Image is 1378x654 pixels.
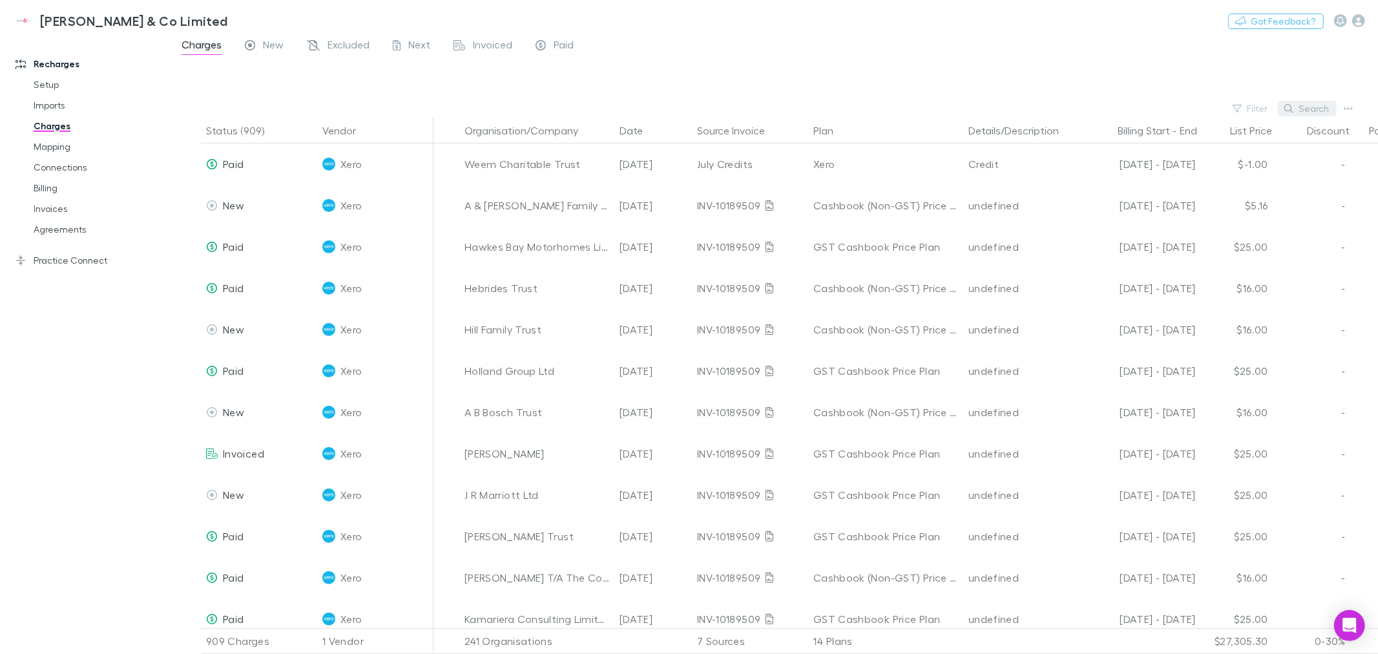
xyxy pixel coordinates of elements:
[808,628,963,654] div: 14 Plans
[1196,350,1273,392] div: $25.00
[692,628,808,654] div: 7 Sources
[465,474,609,516] div: J R Marriott Ltd
[1196,433,1273,474] div: $25.00
[813,118,849,143] button: Plan
[1278,101,1337,116] button: Search
[614,516,692,557] div: [DATE]
[340,598,362,640] span: Xero
[340,185,362,226] span: Xero
[465,143,609,185] div: Weem Charitable Trust
[1180,118,1197,143] button: End
[21,178,178,198] a: Billing
[968,143,1074,185] div: Credit
[340,557,362,598] span: Xero
[968,309,1074,350] div: undefined
[1273,557,1351,598] div: -
[1273,516,1351,557] div: -
[813,392,958,433] div: Cashbook (Non-GST) Price Plan
[1085,433,1196,474] div: [DATE] - [DATE]
[465,516,609,557] div: [PERSON_NAME] Trust
[465,350,609,392] div: Holland Group Ltd
[459,628,614,654] div: 241 Organisations
[322,323,335,336] img: Xero's Logo
[340,268,362,309] span: Xero
[340,143,362,185] span: Xero
[1273,433,1351,474] div: -
[322,240,335,253] img: Xero's Logo
[1273,268,1351,309] div: -
[1334,610,1365,641] div: Open Intercom Messenger
[968,433,1074,474] div: undefined
[697,392,803,433] div: INV-10189509
[1196,557,1273,598] div: $16.00
[1273,143,1351,185] div: -
[21,157,178,178] a: Connections
[614,433,692,474] div: [DATE]
[813,143,958,185] div: Xero
[968,185,1074,226] div: undefined
[340,350,362,392] span: Xero
[322,489,335,501] img: Xero's Logo
[697,118,780,143] button: Source Invoice
[614,309,692,350] div: [DATE]
[322,530,335,543] img: Xero's Logo
[322,199,335,212] img: Xero's Logo
[614,474,692,516] div: [DATE]
[1085,185,1196,226] div: [DATE] - [DATE]
[1196,143,1273,185] div: $-1.00
[813,309,958,350] div: Cashbook (Non-GST) Price Plan
[21,136,178,157] a: Mapping
[1085,226,1196,268] div: [DATE] - [DATE]
[813,474,958,516] div: GST Cashbook Price Plan
[21,219,178,240] a: Agreements
[1228,14,1324,29] button: Got Feedback?
[1196,628,1273,654] div: $27,305.30
[697,557,803,598] div: INV-10189509
[1085,392,1196,433] div: [DATE] - [DATE]
[813,226,958,268] div: GST Cashbook Price Plan
[697,350,803,392] div: INV-10189509
[465,433,609,474] div: [PERSON_NAME]
[223,489,244,501] span: New
[697,226,803,268] div: INV-10189509
[1273,598,1351,640] div: -
[465,598,609,640] div: Kamariera Consulting Limited
[968,557,1074,598] div: undefined
[465,557,609,598] div: [PERSON_NAME] T/A The Computer Man
[1273,350,1351,392] div: -
[968,598,1074,640] div: undefined
[3,250,178,271] a: Practice Connect
[813,557,958,598] div: Cashbook (Non-GST) Price Plan
[322,282,335,295] img: Xero's Logo
[340,392,362,433] span: Xero
[1196,268,1273,309] div: $16.00
[697,598,803,640] div: INV-10189509
[223,323,244,335] span: New
[40,13,228,28] h3: [PERSON_NAME] & Co Limited
[322,406,335,419] img: Xero's Logo
[182,38,222,55] span: Charges
[340,309,362,350] span: Xero
[223,158,244,170] span: Paid
[408,38,430,55] span: Next
[21,116,178,136] a: Charges
[1273,392,1351,433] div: -
[223,199,244,211] span: New
[5,5,236,36] a: [PERSON_NAME] & Co Limited
[340,516,362,557] span: Xero
[340,474,362,516] span: Xero
[322,613,335,626] img: Xero's Logo
[1196,474,1273,516] div: $25.00
[322,447,335,460] img: Xero's Logo
[1273,628,1351,654] div: 0-30%
[813,516,958,557] div: GST Cashbook Price Plan
[968,474,1074,516] div: undefined
[554,38,574,55] span: Paid
[813,433,958,474] div: GST Cashbook Price Plan
[697,516,803,557] div: INV-10189509
[21,198,178,219] a: Invoices
[697,143,803,185] div: July Credits
[1230,118,1288,143] button: List Price
[340,433,362,474] span: Xero
[21,95,178,116] a: Imports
